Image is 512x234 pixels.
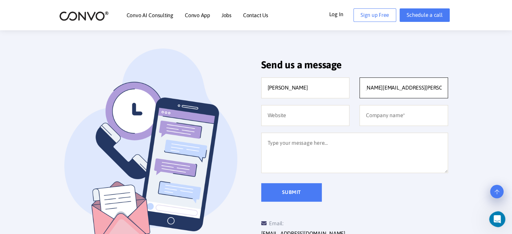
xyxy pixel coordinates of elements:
[127,12,173,18] a: Convo AI Consulting
[329,8,353,19] a: Log In
[261,105,350,126] input: Website
[185,12,210,18] a: Convo App
[489,211,510,227] iframe: Intercom live chat
[243,12,268,18] a: Contact Us
[261,77,350,98] input: Full name*
[360,77,448,98] input: Valid email address*
[261,59,448,76] h2: Send us a message
[353,8,396,22] a: Sign up Free
[261,220,283,226] span: Email:
[59,11,109,21] img: logo_2.png
[400,8,449,22] a: Schedule a call
[221,12,232,18] a: Jobs
[360,105,448,126] input: Company name*
[261,183,322,202] input: Submit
